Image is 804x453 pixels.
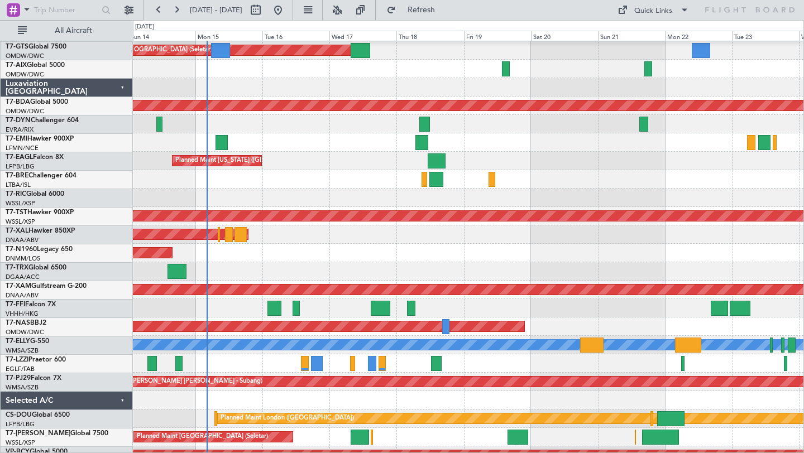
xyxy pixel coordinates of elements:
div: Sat 20 [531,31,598,41]
div: [DATE] [135,22,154,32]
div: AOG Maint [GEOGRAPHIC_DATA] (Seletar) [89,42,212,59]
button: Refresh [381,1,448,19]
a: T7-EAGLFalcon 8X [6,154,64,161]
a: T7-BREChallenger 604 [6,172,76,179]
div: Planned Maint [US_STATE] ([GEOGRAPHIC_DATA]) [175,152,319,169]
span: [DATE] - [DATE] [190,5,242,15]
a: OMDW/DWC [6,70,44,79]
a: WSSL/XSP [6,199,35,208]
a: T7-NASBBJ2 [6,320,46,326]
div: Planned Maint London ([GEOGRAPHIC_DATA]) [221,410,354,427]
a: T7-TRXGlobal 6500 [6,264,66,271]
a: VHHH/HKG [6,310,39,318]
a: LFMN/NCE [6,144,39,152]
a: OMDW/DWC [6,328,44,336]
div: Sun 21 [598,31,665,41]
div: Quick Links [634,6,672,17]
span: T7-EMI [6,136,27,142]
a: T7-TSTHawker 900XP [6,209,74,216]
span: T7-TST [6,209,27,216]
a: LFPB/LBG [6,162,35,171]
a: DNAA/ABV [6,291,39,300]
a: EGLF/FAB [6,365,35,373]
a: T7-GTSGlobal 7500 [6,44,66,50]
a: T7-PJ29Falcon 7X [6,375,61,382]
a: T7-RICGlobal 6000 [6,191,64,197]
span: T7-BDA [6,99,30,105]
a: OMDW/DWC [6,107,44,115]
div: Wed 17 [329,31,396,41]
span: T7-XAL [6,228,28,234]
span: T7-ELLY [6,338,30,345]
div: Tue 16 [262,31,329,41]
a: WSSL/XSP [6,218,35,226]
a: DNMM/LOS [6,254,40,263]
a: OMDW/DWC [6,52,44,60]
span: All Aircraft [29,27,118,35]
a: T7-BDAGlobal 5000 [6,99,68,105]
a: T7-EMIHawker 900XP [6,136,74,142]
a: T7-FFIFalcon 7X [6,301,56,308]
a: T7-AIXGlobal 5000 [6,62,65,69]
a: WSSL/XSP [6,438,35,447]
div: Mon 15 [195,31,262,41]
span: T7-PJ29 [6,375,31,382]
span: T7-NAS [6,320,30,326]
a: T7-ELLYG-550 [6,338,49,345]
a: CS-DOUGlobal 6500 [6,412,70,418]
input: Trip Number [34,2,98,18]
span: T7-AIX [6,62,27,69]
span: T7-DYN [6,117,31,124]
div: Fri 19 [464,31,531,41]
a: DNAA/ABV [6,236,39,244]
a: WMSA/SZB [6,346,39,355]
a: LFPB/LBG [6,420,35,428]
div: Thu 18 [396,31,463,41]
a: EVRA/RIX [6,126,33,134]
span: T7-LZZI [6,356,28,363]
span: Refresh [398,6,445,14]
span: T7-FFI [6,301,25,308]
div: Mon 22 [665,31,732,41]
div: Tue 23 [732,31,799,41]
span: T7-XAM [6,283,31,290]
a: T7-LZZIPraetor 600 [6,356,66,363]
a: T7-[PERSON_NAME]Global 7500 [6,430,108,437]
button: Quick Links [612,1,695,19]
a: T7-N1960Legacy 650 [6,246,73,253]
a: T7-DYNChallenger 604 [6,117,79,124]
a: T7-XALHawker 850XP [6,228,75,234]
span: T7-[PERSON_NAME] [6,430,70,437]
span: T7-GTS [6,44,28,50]
span: T7-RIC [6,191,26,197]
button: All Aircraft [12,22,121,40]
span: T7-EAGL [6,154,33,161]
a: WMSA/SZB [6,383,39,392]
a: DGAA/ACC [6,273,40,281]
a: T7-XAMGulfstream G-200 [6,283,87,290]
div: Sun 14 [128,31,195,41]
span: T7-N1960 [6,246,37,253]
span: CS-DOU [6,412,32,418]
a: LTBA/ISL [6,181,31,189]
span: T7-BRE [6,172,28,179]
div: Planned Maint [GEOGRAPHIC_DATA] (Seletar) [137,428,268,445]
span: T7-TRX [6,264,28,271]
